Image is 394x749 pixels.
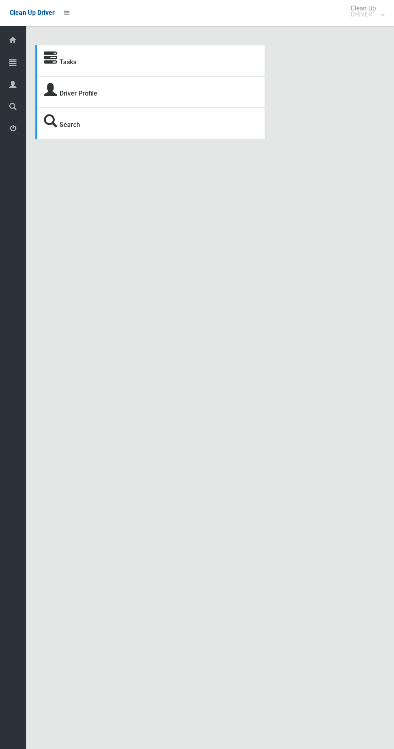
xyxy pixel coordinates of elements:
a: Clean Up Driver [10,7,55,19]
small: DRIVER [351,11,376,17]
a: Tasks [60,58,76,66]
span: Clean Up [347,5,384,17]
a: Search [60,121,80,129]
a: Driver Profile [60,90,97,97]
span: Clean Up Driver [10,9,55,16]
